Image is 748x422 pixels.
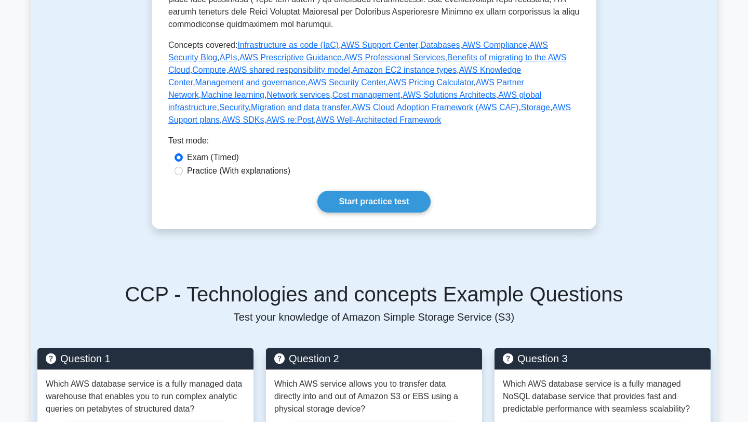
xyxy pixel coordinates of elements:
[187,165,290,177] label: Practice (With explanations)
[332,90,400,99] a: Cost management
[220,53,237,62] a: APIs
[222,115,264,124] a: AWS SDKs
[237,41,339,49] a: Infrastructure as code (IaC)
[219,103,249,112] a: Security
[316,115,441,124] a: AWS Well-Architected Framework
[503,378,702,415] p: Which AWS database service is a fully managed NoSQL database service that provides fast and predi...
[192,65,226,74] a: Compute
[195,78,306,87] a: Management and governance
[341,41,418,49] a: AWS Support Center
[308,78,386,87] a: AWS Security Center
[521,103,550,112] a: Storage
[168,78,524,99] a: AWS Partner Network
[352,103,519,112] a: AWS Cloud Adoption Framework (AWS CAF)
[317,191,430,213] a: Start practice test
[266,115,314,124] a: AWS re:Post
[251,103,350,112] a: Migration and data transfer
[46,378,245,415] p: Which AWS database service is a fully managed data warehouse that enables you to run complex anal...
[403,90,496,99] a: AWS Solutions Architects
[187,151,239,164] label: Exam (Timed)
[229,65,350,74] a: AWS shared responsibility model
[201,90,264,99] a: Machine learning
[462,41,527,49] a: AWS Compliance
[274,352,474,365] h5: Question 2
[388,78,474,87] a: AWS Pricing Calculator
[168,39,580,126] p: Concepts covered: , , , , , , , , , , , , , , , , , , , , , , , , , , , , ,
[274,378,474,415] p: Which AWS service allows you to transfer data directly into and out of Amazon S3 or EBS using a p...
[46,352,245,365] h5: Question 1
[266,90,330,99] a: Network services
[344,53,445,62] a: AWS Professional Services
[168,135,580,151] div: Test mode:
[503,352,702,365] h5: Question 3
[420,41,460,49] a: Databases
[352,65,457,74] a: Amazon EC2 instance types
[37,311,711,323] p: Test your knowledge of Amazon Simple Storage Service (S3)
[37,282,711,307] h5: CCP - Technologies and concepts Example Questions
[239,53,342,62] a: AWS Prescriptive Guidance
